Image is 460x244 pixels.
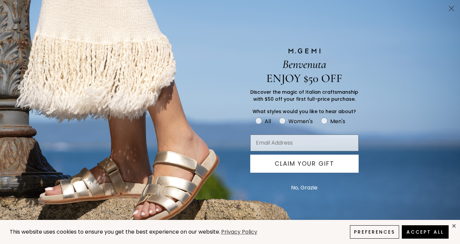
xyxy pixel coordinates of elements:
span: Discover the magic of Italian craftsmanship with $50 off your first full-price purchase. [250,89,358,102]
span: This website uses cookies to ensure you get the best experience on our website. [10,228,220,236]
div: Women's [288,117,313,126]
span: ENJOY $50 OFF [266,71,342,85]
span: Benvenuta [282,57,326,71]
img: M.GEMI [288,48,321,54]
button: CLAIM YOUR GIFT [250,155,359,173]
span: What styles would you like to hear about? [253,108,356,115]
div: All [265,117,271,126]
div: close [451,223,457,229]
input: Email Address [250,135,359,151]
button: No, Grazie [288,179,321,196]
a: Privacy Policy (opens in a new tab) [220,228,258,236]
div: Men's [330,117,345,126]
button: Close dialog [446,3,457,14]
button: Accept All [402,225,449,239]
button: Preferences [350,225,399,239]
